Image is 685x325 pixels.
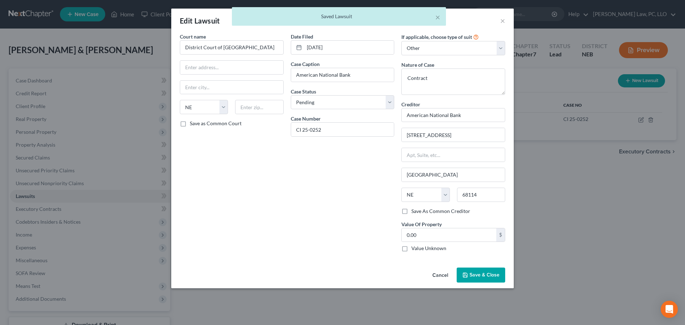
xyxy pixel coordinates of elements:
span: Save & Close [470,272,499,278]
div: $ [496,228,505,242]
input: Apt, Suite, etc... [402,148,505,162]
input: MM/DD/YYYY [304,41,394,54]
input: -- [291,68,394,82]
span: Case Status [291,88,316,95]
input: Enter zip... [235,100,283,114]
input: Enter city... [180,81,283,94]
button: × [435,13,440,21]
label: Value Of Property [401,220,442,228]
button: Cancel [427,268,454,283]
input: Search creditor by name... [401,108,505,122]
input: Enter address... [180,61,283,74]
label: Nature of Case [401,61,434,68]
input: Enter address... [402,128,505,142]
input: Search court by name... [180,40,284,55]
label: Value Unknown [411,245,446,252]
input: 0.00 [402,228,496,242]
div: Saved Lawsuit [238,13,440,20]
input: # [291,123,394,136]
span: Court name [180,34,206,40]
label: If applicable, choose type of suit [401,33,472,41]
input: Enter city... [402,168,505,182]
label: Case Caption [291,60,320,68]
label: Date Filed [291,33,313,40]
div: Open Intercom Messenger [661,301,678,318]
button: Save & Close [457,268,505,283]
label: Case Number [291,115,321,122]
label: Save As Common Creditor [411,208,470,215]
label: Save as Common Court [190,120,242,127]
input: Enter zip... [457,188,505,202]
span: Creditor [401,101,420,107]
